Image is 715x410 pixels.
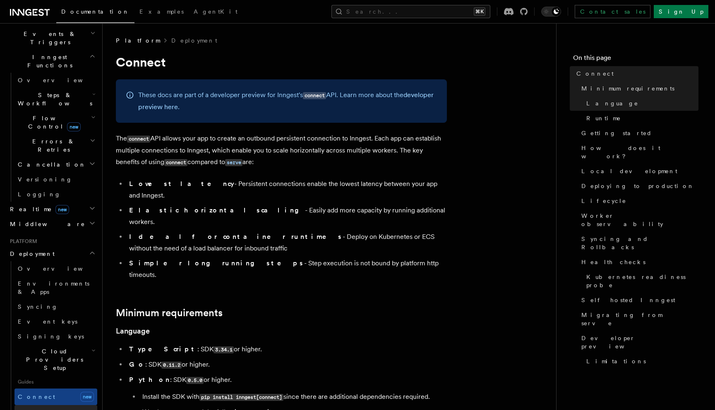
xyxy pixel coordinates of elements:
[14,389,97,405] a: Connectnew
[474,7,485,16] kbd: ⌘K
[161,362,182,369] code: 0.11.2
[7,220,85,228] span: Middleware
[583,269,698,293] a: Kubernetes readiness probe
[171,36,217,45] a: Deployment
[129,345,197,353] strong: TypeScript
[578,141,698,164] a: How does it work?
[127,205,447,228] li: - Easily add more capacity by running additional workers.
[194,8,238,15] span: AgentKit
[7,73,97,202] div: Inngest Functions
[116,325,150,337] a: Language
[67,122,81,131] span: new
[18,176,72,183] span: Versioning
[581,129,652,137] span: Getting started
[578,81,698,96] a: Minimum requirements
[199,394,283,401] code: pip install inngest[connect]
[14,160,86,169] span: Cancellation
[578,293,698,307] a: Self hosted Inngest
[14,375,97,389] span: Guides
[14,111,97,134] button: Flow Controlnew
[18,303,58,310] span: Syncing
[14,276,97,299] a: Environments & Apps
[578,164,698,179] a: Local development
[581,84,674,93] span: Minimum requirements
[581,144,698,160] span: How does it work?
[7,26,97,50] button: Events & Triggers
[61,8,130,15] span: Documentation
[14,172,97,187] a: Versioning
[18,265,103,272] span: Overview
[127,343,447,355] li: : SDK or higher.
[583,111,698,126] a: Runtime
[7,30,90,46] span: Events & Triggers
[127,136,150,143] code: connect
[7,250,55,258] span: Deployment
[14,347,91,372] span: Cloud Providers Setup
[578,193,698,208] a: Lifecycle
[116,133,447,168] p: The API allows your app to create an outbound persistent connection to Inngest. Each app can esta...
[586,114,621,122] span: Runtime
[654,5,708,18] a: Sign Up
[14,344,97,375] button: Cloud Providers Setup
[581,311,698,327] span: Migrating from serve
[138,89,437,113] p: These docs are part of a developer preview for Inngest's API. Learn more about the .
[581,235,698,251] span: Syncing and Rollbacks
[583,354,698,369] a: Limitations
[7,53,89,69] span: Inngest Functions
[116,307,223,319] a: Minimum requirements
[18,318,77,325] span: Event keys
[14,137,90,154] span: Errors & Retries
[586,273,698,289] span: Kubernetes readiness probe
[14,91,92,107] span: Steps & Workflows
[18,393,55,400] span: Connect
[578,331,698,354] a: Developer preview
[7,238,37,245] span: Platform
[189,2,242,22] a: AgentKit
[139,8,184,15] span: Examples
[14,299,97,314] a: Syncing
[14,114,91,131] span: Flow Control
[129,259,304,267] strong: Simpler long running steps
[127,257,447,281] li: - Step execution is not bound by platform http timeouts.
[581,258,645,266] span: Health checks
[581,197,626,205] span: Lifecycle
[14,73,97,88] a: Overview
[14,187,97,202] a: Logging
[129,360,145,368] strong: Go
[129,233,343,241] strong: Ideal for container runtimes
[586,99,638,107] span: Language
[14,134,97,157] button: Errors & Retries
[581,167,677,175] span: Local development
[134,2,189,22] a: Examples
[578,126,698,141] a: Getting started
[7,205,69,213] span: Realtime
[578,208,698,231] a: Worker observability
[331,5,490,18] button: Search...⌘K
[129,180,234,188] strong: Lowest latency
[576,69,614,78] span: Connect
[14,261,97,276] a: Overview
[116,36,160,45] span: Platform
[129,206,305,214] strong: Elastic horizontal scaling
[129,376,170,384] strong: Python
[583,96,698,111] a: Language
[586,357,646,365] span: Limitations
[581,182,694,190] span: Deploying to production
[581,296,675,304] span: Self hosted Inngest
[18,77,103,83] span: Overview
[127,231,447,254] li: - Deploy on Kubernetes or ECS without the need of a load balancer for inbound traffic
[573,53,698,66] h4: On this page
[214,346,234,353] code: 3.34.1
[7,217,97,231] button: Middleware
[581,212,698,228] span: Worker observability
[575,5,650,18] a: Contact sales
[127,359,447,371] li: : SDK or higher.
[573,66,698,81] a: Connect
[127,178,447,201] li: - Persistent connections enable the lowest latency between your app and Inngest.
[14,157,97,172] button: Cancellation
[578,179,698,193] a: Deploying to production
[541,7,561,17] button: Toggle dark mode
[14,314,97,329] a: Event keys
[225,158,242,166] a: serve
[14,88,97,111] button: Steps & Workflows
